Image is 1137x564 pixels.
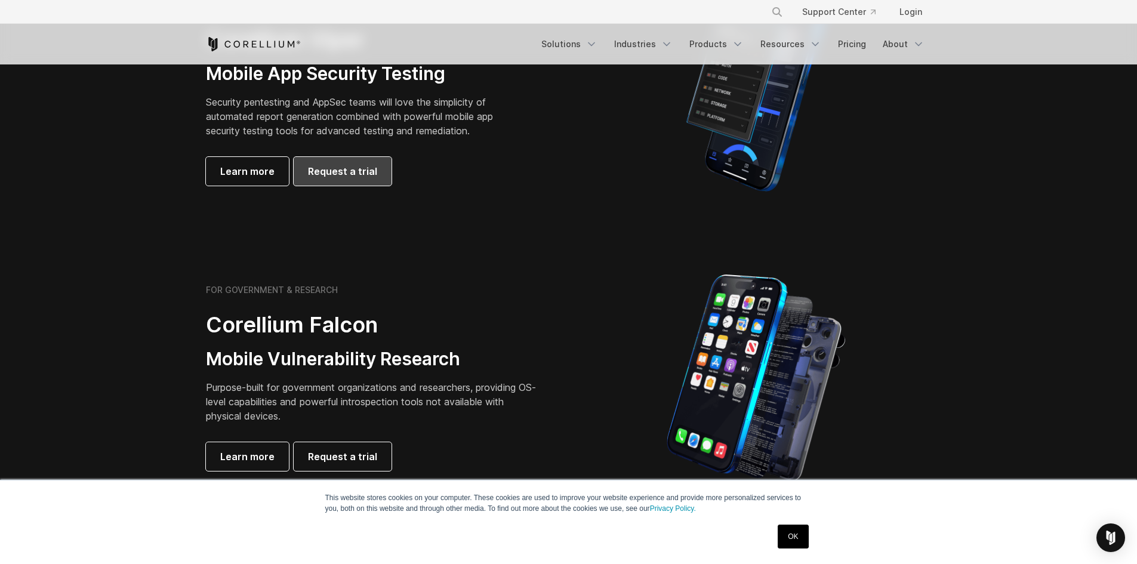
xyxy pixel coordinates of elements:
div: Navigation Menu [757,1,932,23]
span: Request a trial [308,449,377,464]
a: Request a trial [294,442,392,471]
p: Purpose-built for government organizations and researchers, providing OS-level capabilities and p... [206,380,540,423]
a: Login [890,1,932,23]
a: Privacy Policy. [650,504,696,513]
img: iPhone model separated into the mechanics used to build the physical device. [666,273,846,482]
a: About [876,33,932,55]
p: Security pentesting and AppSec teams will love the simplicity of automated report generation comb... [206,95,512,138]
a: OK [778,525,808,548]
h2: Corellium Falcon [206,312,540,338]
a: Support Center [793,1,885,23]
h3: Mobile Vulnerability Research [206,348,540,371]
a: Request a trial [294,157,392,186]
a: Pricing [831,33,873,55]
a: Industries [607,33,680,55]
div: Open Intercom Messenger [1096,523,1125,552]
span: Learn more [220,164,275,178]
a: Corellium Home [206,37,301,51]
p: This website stores cookies on your computer. These cookies are used to improve your website expe... [325,492,812,514]
div: Navigation Menu [534,33,932,55]
a: Learn more [206,442,289,471]
span: Learn more [220,449,275,464]
a: Resources [753,33,828,55]
a: Learn more [206,157,289,186]
a: Products [682,33,751,55]
h6: FOR GOVERNMENT & RESEARCH [206,285,338,295]
span: Request a trial [308,164,377,178]
h3: Mobile App Security Testing [206,63,512,85]
a: Solutions [534,33,605,55]
button: Search [766,1,788,23]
